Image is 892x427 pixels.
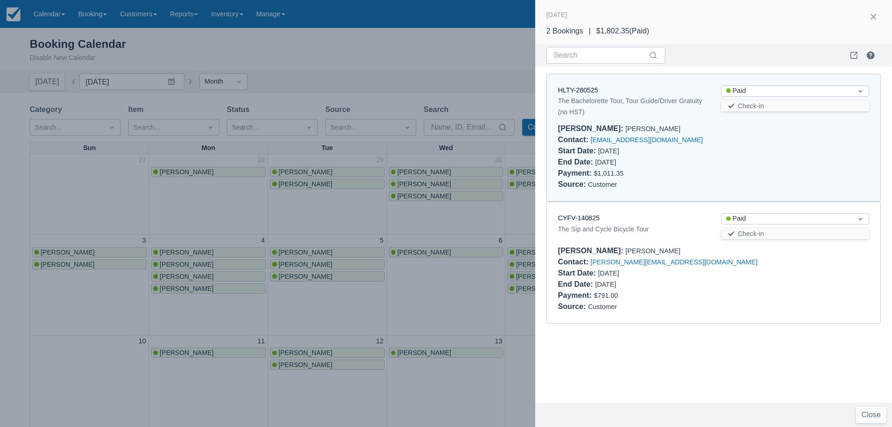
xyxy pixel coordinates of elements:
div: $1,802.35 ( Paid ) [596,26,649,37]
button: Close [856,407,886,423]
div: [DATE] [546,9,567,20]
div: 2 Bookings [546,26,583,37]
input: Search [554,47,647,64]
span: Dropdown icon [856,214,865,223]
div: Paid [726,86,847,96]
a: CYFV-140825 [558,214,600,222]
div: Payment : [558,291,594,299]
div: Source : [558,302,588,310]
div: $791.00 [558,290,869,301]
div: [PERSON_NAME] : [558,125,625,132]
div: The Sip and Cycle Bicycle Tour [558,223,706,235]
div: Customer [558,179,869,190]
div: Contact : [558,258,590,266]
div: [DATE] [558,157,706,168]
div: Source : [558,180,588,188]
span: Dropdown icon [856,86,865,96]
a: [PERSON_NAME][EMAIL_ADDRESS][DOMAIN_NAME] [590,258,757,266]
div: [DATE] [558,279,706,290]
button: Check-in [721,100,869,112]
div: The Bachelorette Tour, Tour Guide/Driver Gratuity (no HST) [558,95,706,118]
div: End Date : [558,158,595,166]
a: HLTY-280525 [558,86,598,94]
div: [PERSON_NAME] [558,123,869,134]
div: Start Date : [558,269,598,277]
div: End Date : [558,280,595,288]
div: [DATE] [558,145,706,157]
button: Check-in [721,228,869,239]
div: | [583,26,596,37]
div: Customer [558,301,869,312]
div: Payment : [558,169,594,177]
a: [EMAIL_ADDRESS][DOMAIN_NAME] [590,136,703,144]
div: [PERSON_NAME] : [558,247,625,255]
div: Start Date : [558,147,598,155]
div: Contact : [558,136,590,144]
div: [PERSON_NAME] [558,245,869,256]
div: $1,011.35 [558,168,869,179]
div: Paid [726,214,847,224]
div: [DATE] [558,268,706,279]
